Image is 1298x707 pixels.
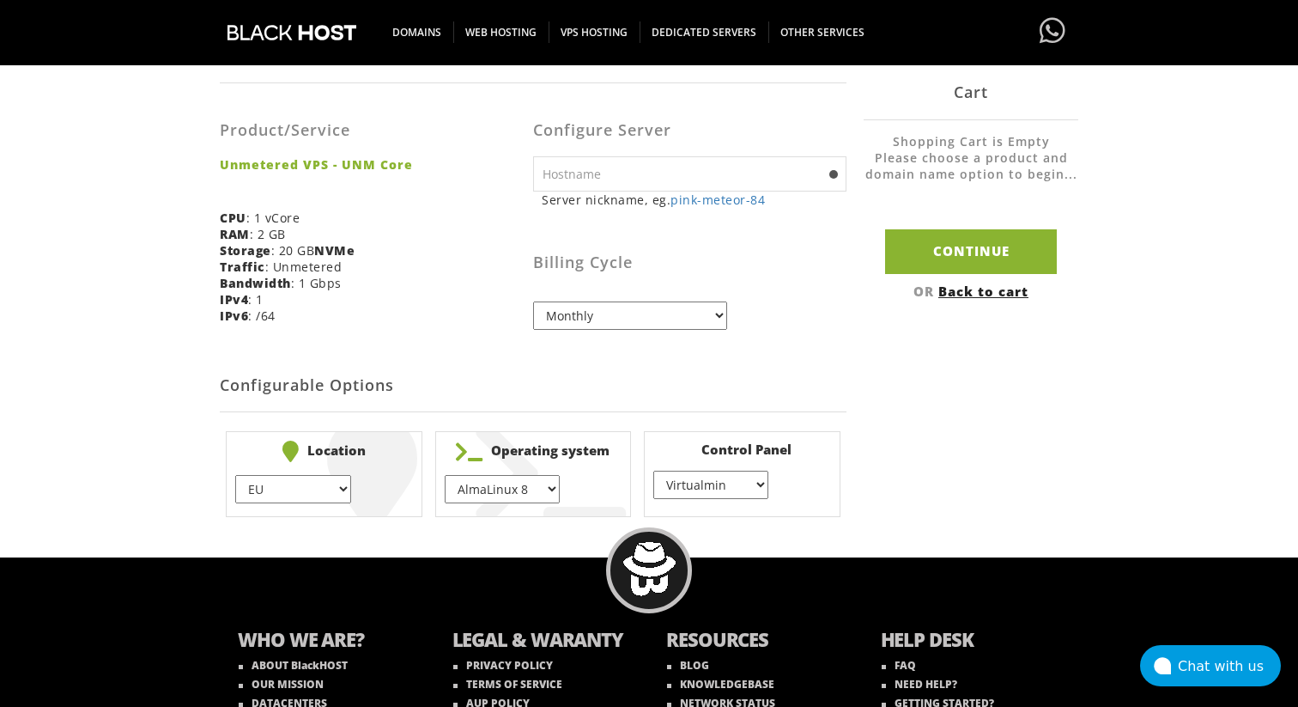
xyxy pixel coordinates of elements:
b: RAM [220,226,250,242]
b: CPU [220,210,246,226]
b: NVMe [314,242,355,259]
span: OTHER SERVICES [768,21,876,43]
b: WHO WE ARE? [238,626,418,656]
a: ABOUT BlackHOST [239,658,348,673]
a: TERMS OF SERVICE [453,677,562,692]
small: Server nickname, eg. [542,192,846,208]
a: KNOWLEDGEBASE [667,677,774,692]
b: Operating system [445,441,622,462]
b: IPv6 [220,308,248,324]
strong: Unmetered VPS - UNM Core [220,156,520,173]
a: Back to cart [938,282,1028,299]
select: } } } } [653,471,768,499]
b: Location [235,441,413,462]
a: OUR MISSION [239,677,324,692]
b: Control Panel [653,441,831,458]
a: FAQ [882,658,916,673]
div: OR [864,282,1078,299]
div: : 1 vCore : 2 GB : 20 GB : Unmetered : 1 Gbps : 1 : /64 [220,96,533,337]
span: VPS HOSTING [549,21,640,43]
div: Chat with us [1178,658,1281,674]
select: } } } } } } } } } } } } } } } } } } } } } [445,475,560,503]
b: RESOURCES [666,626,846,656]
button: Chat with us [1140,645,1281,686]
h3: Configure Server [533,122,846,139]
span: DOMAINS [380,21,454,43]
h3: Billing Cycle [533,254,846,271]
span: DEDICATED SERVERS [640,21,769,43]
img: BlackHOST mascont, Blacky. [622,542,676,596]
select: } } } } } } [235,475,350,503]
li: Shopping Cart is Empty Please choose a product and domain name option to begin... [864,133,1078,199]
a: PRIVACY POLICY [453,658,553,673]
div: Cart [864,64,1078,120]
b: IPv4 [220,291,248,308]
b: HELP DESK [881,626,1061,656]
b: Bandwidth [220,275,291,291]
input: Hostname [533,156,846,192]
a: BLOG [667,658,709,673]
b: Storage [220,242,271,259]
input: Continue [885,229,1057,273]
b: Traffic [220,259,265,275]
a: NEED HELP? [882,677,957,692]
a: pink-meteor-84 [670,192,765,208]
h3: Product/Service [220,122,520,139]
h2: Configurable Options [220,360,846,412]
b: LEGAL & WARANTY [452,626,633,656]
span: WEB HOSTING [453,21,549,43]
